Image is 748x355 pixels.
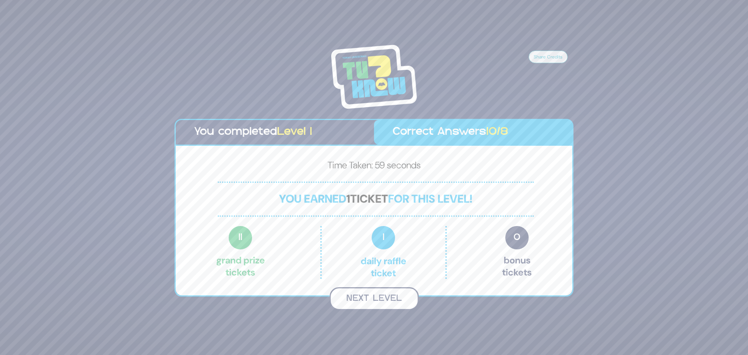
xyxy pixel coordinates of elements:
p: Correct Answers [393,124,554,141]
span: 1 [372,226,395,249]
span: 0 [505,226,529,249]
p: Time Taken: 59 seconds [188,158,560,175]
p: Bonus tickets [502,226,532,279]
button: Share Credits [529,51,568,63]
span: Level 1 [277,127,312,137]
p: Grand Prize tickets [216,226,265,279]
span: 11 [229,226,252,249]
span: You earned for this level! [279,191,473,206]
p: You completed [194,124,355,141]
span: ticket [350,191,388,206]
span: 10/8 [486,127,508,137]
p: Daily Raffle ticket [338,226,429,279]
img: Tournament Logo [331,45,417,109]
span: 1 [346,191,350,206]
button: Next Level [330,287,419,310]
